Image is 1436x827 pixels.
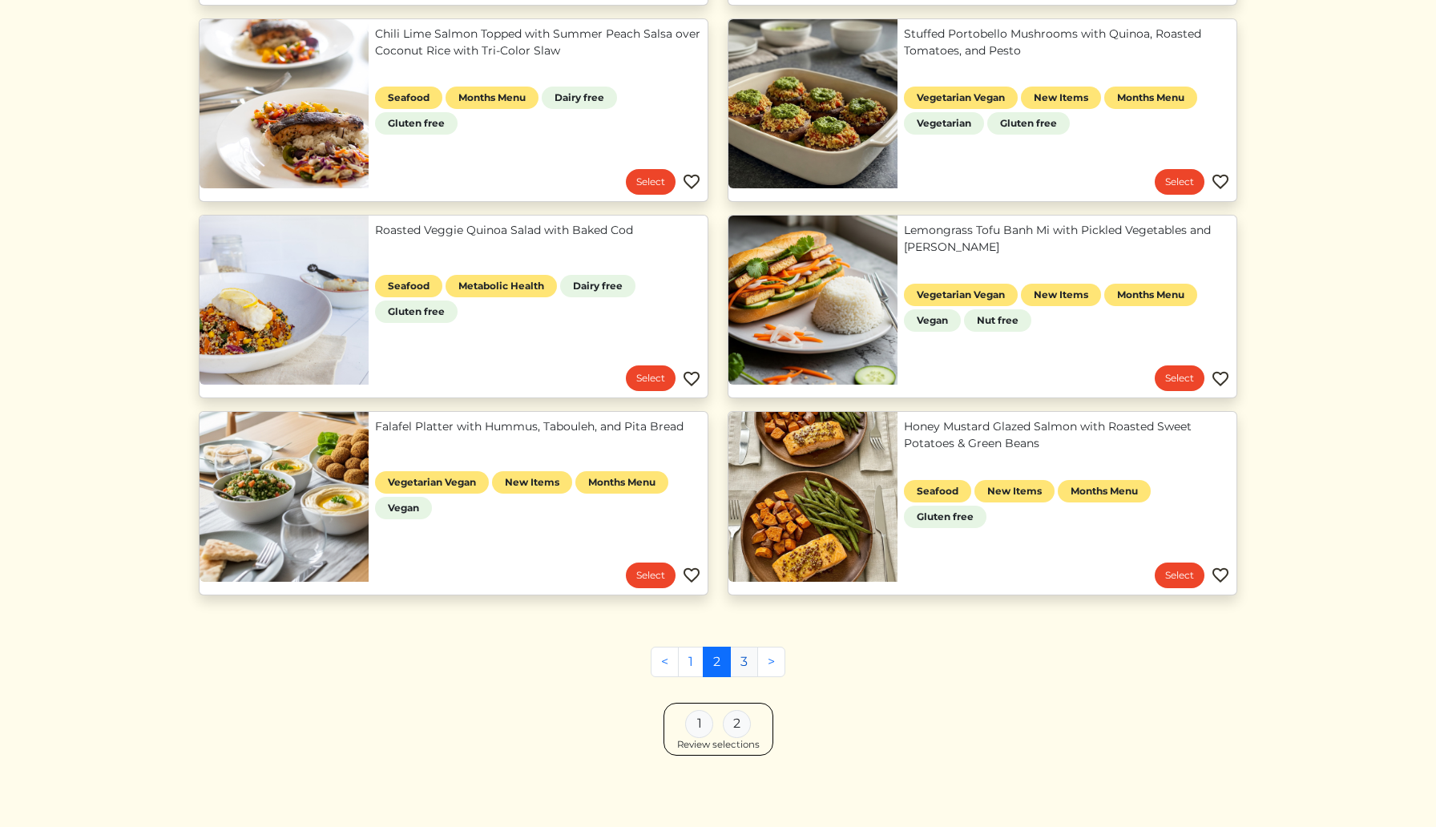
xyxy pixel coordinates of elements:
a: Select [626,365,676,391]
a: Lemongrass Tofu Banh Mi with Pickled Vegetables and [PERSON_NAME] [904,222,1230,256]
a: Select [626,169,676,195]
img: Favorite menu item [682,369,701,389]
div: 2 [723,710,751,738]
div: 1 [685,710,713,738]
img: Favorite menu item [682,566,701,585]
a: Roasted Veggie Quinoa Salad with Baked Cod [375,222,701,239]
a: Stuffed Portobello Mushrooms with Quinoa, Roasted Tomatoes, and Pesto [904,26,1230,59]
div: Review selections [677,738,760,752]
a: Next [757,647,785,677]
a: Select [1155,365,1204,391]
a: Honey Mustard Glazed Salmon with Roasted Sweet Potatoes & Green Beans [904,418,1230,452]
img: Favorite menu item [1211,369,1230,389]
a: 1 [678,647,704,677]
a: Chili Lime Salmon Topped with Summer Peach Salsa over Coconut Rice with Tri-Color Slaw [375,26,701,59]
img: Favorite menu item [1211,172,1230,192]
img: Favorite menu item [1211,566,1230,585]
a: 3 [730,647,758,677]
a: Previous [651,647,679,677]
img: Favorite menu item [682,172,701,192]
a: Select [1155,169,1204,195]
a: Falafel Platter with Hummus, Tabouleh, and Pita Bread [375,418,701,435]
a: Select [626,563,676,588]
a: 2 [703,647,731,677]
nav: Pages [651,647,785,690]
a: Select [1155,563,1204,588]
a: 1 2 Review selections [664,703,773,756]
